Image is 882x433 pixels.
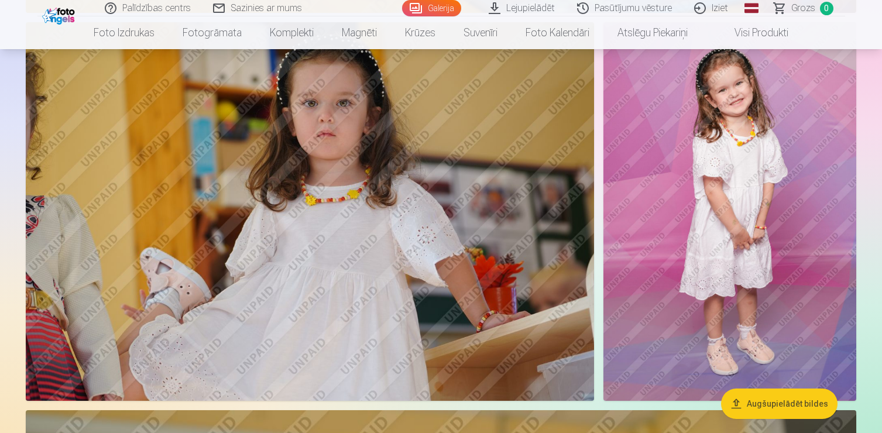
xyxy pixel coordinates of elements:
[391,16,449,49] a: Krūzes
[721,389,838,419] button: Augšupielādēt bildes
[603,16,702,49] a: Atslēgu piekariņi
[449,16,512,49] a: Suvenīri
[791,1,815,15] span: Grozs
[820,2,833,15] span: 0
[256,16,328,49] a: Komplekti
[702,16,802,49] a: Visi produkti
[512,16,603,49] a: Foto kalendāri
[80,16,169,49] a: Foto izdrukas
[169,16,256,49] a: Fotogrāmata
[42,5,78,25] img: /fa1
[328,16,391,49] a: Magnēti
